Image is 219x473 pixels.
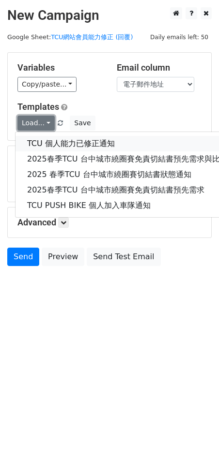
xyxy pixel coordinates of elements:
[17,77,77,92] a: Copy/paste...
[147,32,212,43] span: Daily emails left: 50
[70,116,95,131] button: Save
[17,102,59,112] a: Templates
[171,427,219,473] div: 聊天小工具
[42,248,84,266] a: Preview
[87,248,160,266] a: Send Test Email
[7,33,133,41] small: Google Sheet:
[117,62,202,73] h5: Email column
[7,248,39,266] a: Send
[17,116,55,131] a: Load...
[7,7,212,24] h2: New Campaign
[147,33,212,41] a: Daily emails left: 50
[171,427,219,473] iframe: Chat Widget
[17,217,202,228] h5: Advanced
[51,33,133,41] a: TCU網站會員能力修正 (回覆)
[17,62,102,73] h5: Variables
